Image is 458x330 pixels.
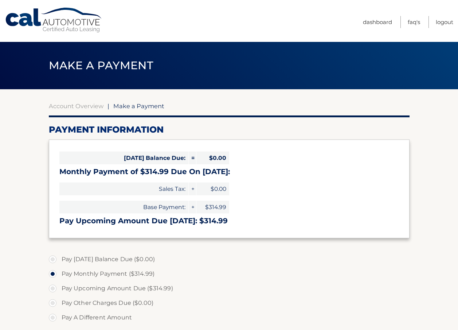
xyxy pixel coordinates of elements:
[59,167,399,176] h3: Monthly Payment of $314.99 Due On [DATE]:
[189,152,196,164] span: =
[5,7,103,33] a: Cal Automotive
[189,182,196,195] span: +
[196,152,229,164] span: $0.00
[59,201,188,213] span: Base Payment:
[49,310,410,325] label: Pay A Different Amount
[408,16,420,28] a: FAQ's
[59,216,399,225] h3: Pay Upcoming Amount Due [DATE]: $314.99
[189,201,196,213] span: +
[49,102,103,110] a: Account Overview
[49,281,410,296] label: Pay Upcoming Amount Due ($314.99)
[49,252,410,267] label: Pay [DATE] Balance Due ($0.00)
[363,16,392,28] a: Dashboard
[49,267,410,281] label: Pay Monthly Payment ($314.99)
[107,102,109,110] span: |
[49,59,153,72] span: Make a Payment
[49,124,410,135] h2: Payment Information
[196,201,229,213] span: $314.99
[59,152,188,164] span: [DATE] Balance Due:
[196,182,229,195] span: $0.00
[59,182,188,195] span: Sales Tax:
[436,16,453,28] a: Logout
[49,296,410,310] label: Pay Other Charges Due ($0.00)
[113,102,164,110] span: Make a Payment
